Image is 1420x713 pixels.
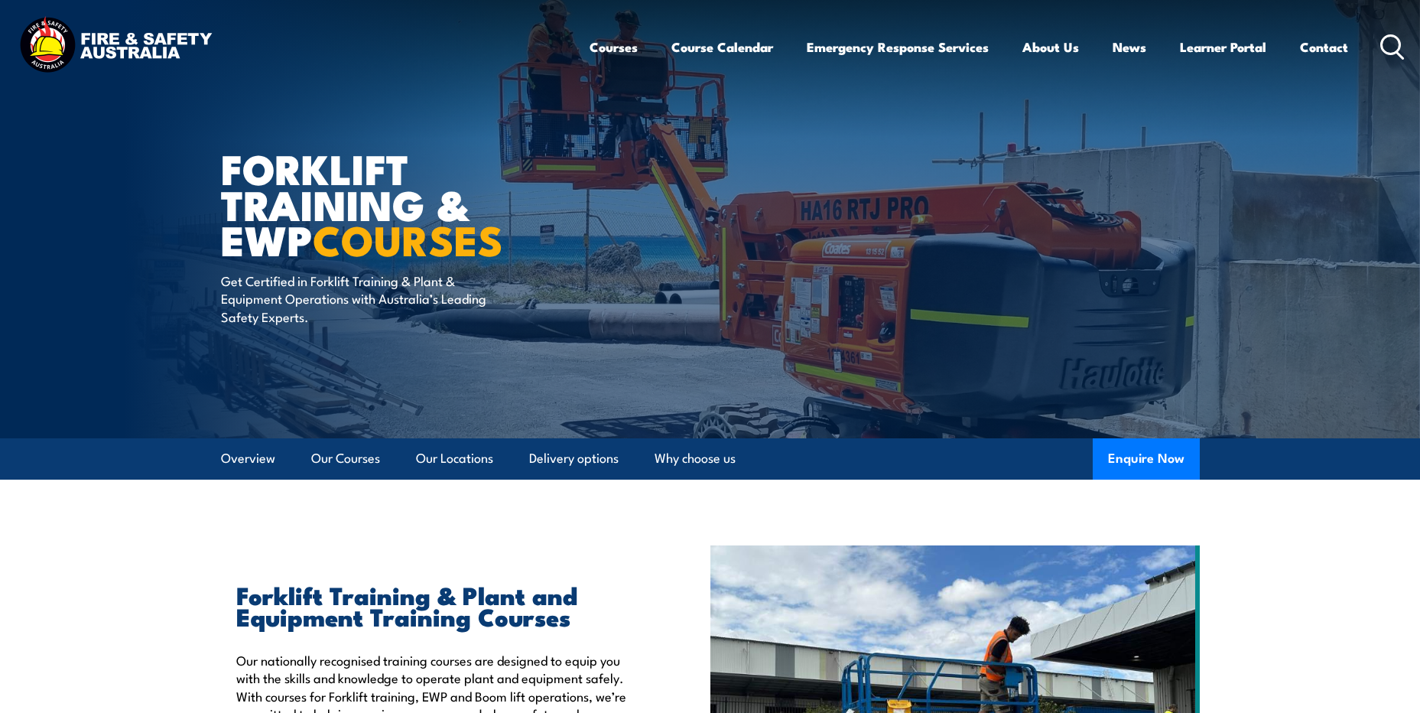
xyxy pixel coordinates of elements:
button: Enquire Now [1093,438,1200,480]
a: Courses [590,27,638,67]
a: About Us [1022,27,1079,67]
a: Delivery options [529,438,619,479]
a: Contact [1300,27,1348,67]
a: Why choose us [655,438,736,479]
a: News [1113,27,1146,67]
h1: Forklift Training & EWP [221,150,599,257]
p: Get Certified in Forklift Training & Plant & Equipment Operations with Australia’s Leading Safety... [221,272,500,325]
a: Course Calendar [671,27,773,67]
a: Our Locations [416,438,493,479]
a: Learner Portal [1180,27,1266,67]
a: Overview [221,438,275,479]
a: Emergency Response Services [807,27,989,67]
h2: Forklift Training & Plant and Equipment Training Courses [236,584,640,627]
strong: COURSES [313,207,503,270]
a: Our Courses [311,438,380,479]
